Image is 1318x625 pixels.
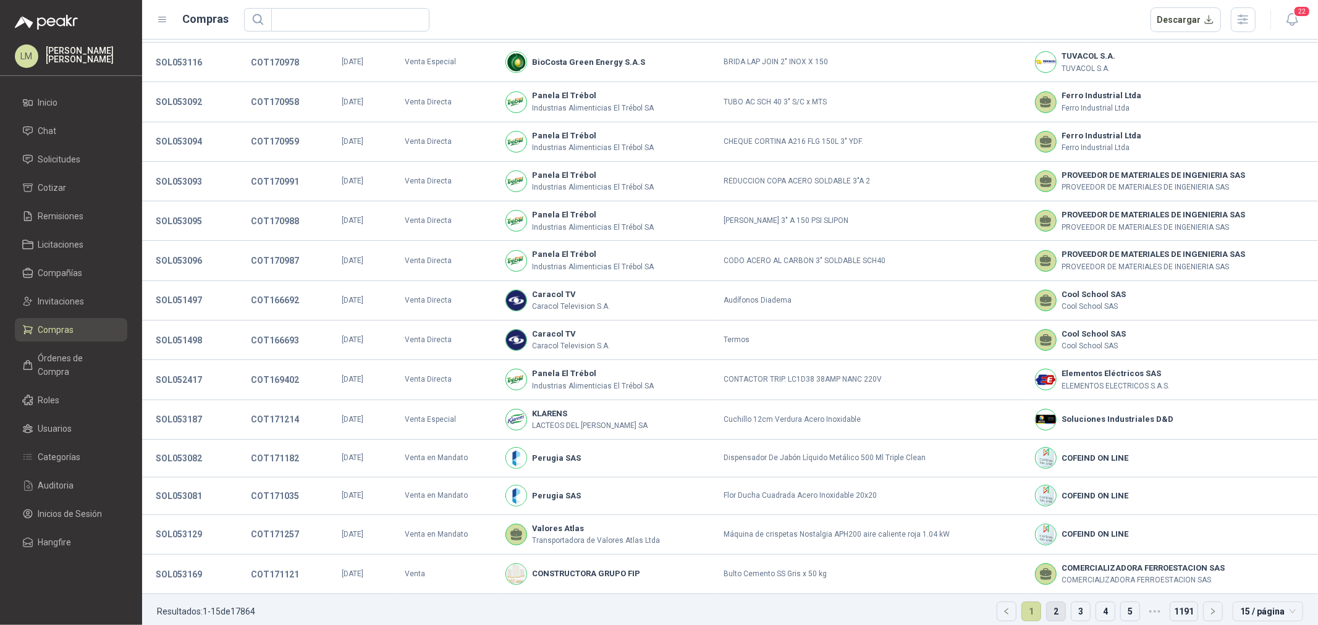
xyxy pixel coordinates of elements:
[245,329,305,351] button: COT166693
[38,181,67,195] span: Cotizar
[1062,130,1141,142] b: Ferro Industrial Ltda
[397,515,498,555] td: Venta en Mandato
[1062,209,1245,221] b: PROVEEDOR DE MATERIALES DE INGENIERIA SAS
[1062,328,1126,340] b: Cool School SAS
[1204,602,1222,621] button: right
[717,122,1028,162] td: CHEQUE CORTINA A216 FLG 150L 3" YDF.
[1062,142,1141,154] p: Ferro Industrial Ltda
[342,335,363,344] span: [DATE]
[717,241,1028,280] td: CODO ACERO AL CARBON 3" SOLDABLE SCH40
[1209,608,1217,615] span: right
[1071,602,1090,621] a: 3
[342,453,363,462] span: [DATE]
[15,15,78,30] img: Logo peakr
[397,440,498,477] td: Venta en Mandato
[1145,602,1165,621] li: 5 páginas siguientes
[1170,602,1198,621] li: 1191
[15,474,127,497] a: Auditoria
[1062,288,1126,301] b: Cool School SAS
[397,400,498,440] td: Venta Especial
[717,201,1028,241] td: [PERSON_NAME] 3" A 150 PSI SLIPON
[15,91,127,114] a: Inicio
[1071,602,1091,621] li: 3
[1062,380,1170,392] p: ELEMENTOS ELECTRICOS S.A.S.
[397,360,498,400] td: Venta Directa
[245,408,305,430] button: COT171214
[1281,9,1303,31] button: 22
[150,210,208,232] button: SOL053095
[15,233,127,256] a: Licitaciones
[997,602,1016,621] li: Página anterior
[150,408,208,430] button: SOL053187
[532,340,610,352] p: Caracol Television S.A.
[150,485,208,507] button: SOL053081
[15,318,127,342] a: Compras
[532,90,654,102] b: Panela El Trébol
[506,171,526,191] img: Company Logo
[1121,602,1139,621] a: 5
[342,216,363,225] span: [DATE]
[532,169,654,182] b: Panela El Trébol
[38,209,84,223] span: Remisiones
[506,211,526,231] img: Company Logo
[38,535,72,549] span: Hangfire
[1096,602,1115,621] a: 4
[38,450,81,464] span: Categorías
[342,569,363,578] span: [DATE]
[506,251,526,271] img: Company Logo
[1062,528,1128,540] b: COFEIND ON LINE
[1021,602,1041,621] li: 1
[245,210,305,232] button: COT170988
[1062,222,1245,233] p: PROVEEDOR DE MATERIALES DE INGENIERIA SAS
[342,375,363,384] span: [DATE]
[1151,7,1222,32] button: Descargar
[397,321,498,360] td: Venta Directa
[397,555,498,594] td: Venta
[532,182,654,193] p: Industrias Alimenticias El Trébol SA
[717,321,1028,360] td: Termos
[15,502,127,526] a: Inicios de Sesión
[532,209,654,221] b: Panela El Trébol
[532,261,654,273] p: Industrias Alimenticias El Trébol SA
[150,523,208,545] button: SOL053129
[532,56,645,69] b: BioCosta Green Energy S.A.S
[717,43,1028,82] td: BRIDA LAP JOIN 2" INOX X 150
[717,515,1028,555] td: Máquina de crispetas Nostalgia APH200 aire caliente roja 1.04 kW
[532,408,648,420] b: KLARENS
[532,248,654,261] b: Panela El Trébol
[150,563,208,585] button: SOL053169
[1062,340,1126,352] p: Cool School SAS
[506,330,526,350] img: Company Logo
[342,57,363,66] span: [DATE]
[717,477,1028,515] td: Flor Ducha Cuadrada Acero Inoxidable 20x20
[997,602,1016,621] button: left
[245,130,305,153] button: COT170959
[532,522,660,535] b: Valores Atlas
[506,52,526,72] img: Company Logo
[38,507,103,521] span: Inicios de Sesión
[342,177,363,185] span: [DATE]
[532,328,610,340] b: Caracol TV
[1062,103,1141,114] p: Ferro Industrial Ltda
[342,98,363,106] span: [DATE]
[38,323,74,337] span: Compras
[1062,182,1245,193] p: PROVEEDOR DE MATERIALES DE INGENIERIA SAS
[38,295,85,308] span: Invitaciones
[506,485,526,506] img: Company Logo
[183,10,229,28] h1: Compras
[717,162,1028,201] td: REDUCCION COPA ACERO SOLDABLE 3"A 2
[1145,602,1165,621] span: •••
[532,288,610,301] b: Caracol TV
[245,563,305,585] button: COT171121
[245,369,305,391] button: COT169402
[38,124,57,138] span: Chat
[150,130,208,153] button: SOL053094
[1046,602,1066,621] li: 2
[150,369,208,391] button: SOL052417
[245,91,305,113] button: COT170958
[397,82,498,122] td: Venta Directa
[342,137,363,146] span: [DATE]
[1062,248,1245,261] b: PROVEEDOR DE MATERIALES DE INGENIERIA SAS
[38,393,60,407] span: Roles
[342,491,363,500] span: [DATE]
